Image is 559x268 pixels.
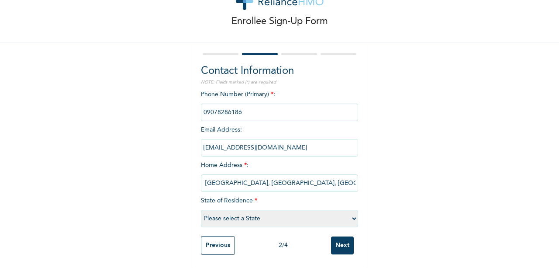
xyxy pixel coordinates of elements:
[201,236,235,255] input: Previous
[201,91,358,115] span: Phone Number (Primary) :
[201,79,358,86] p: NOTE: Fields marked (*) are required
[231,14,328,29] p: Enrollee Sign-Up Form
[201,127,358,151] span: Email Address :
[201,63,358,79] h2: Contact Information
[201,104,358,121] input: Enter Primary Phone Number
[201,139,358,157] input: Enter email Address
[201,162,358,186] span: Home Address :
[201,174,358,192] input: Enter home address
[201,198,358,222] span: State of Residence
[235,241,331,250] div: 2 / 4
[331,237,354,254] input: Next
